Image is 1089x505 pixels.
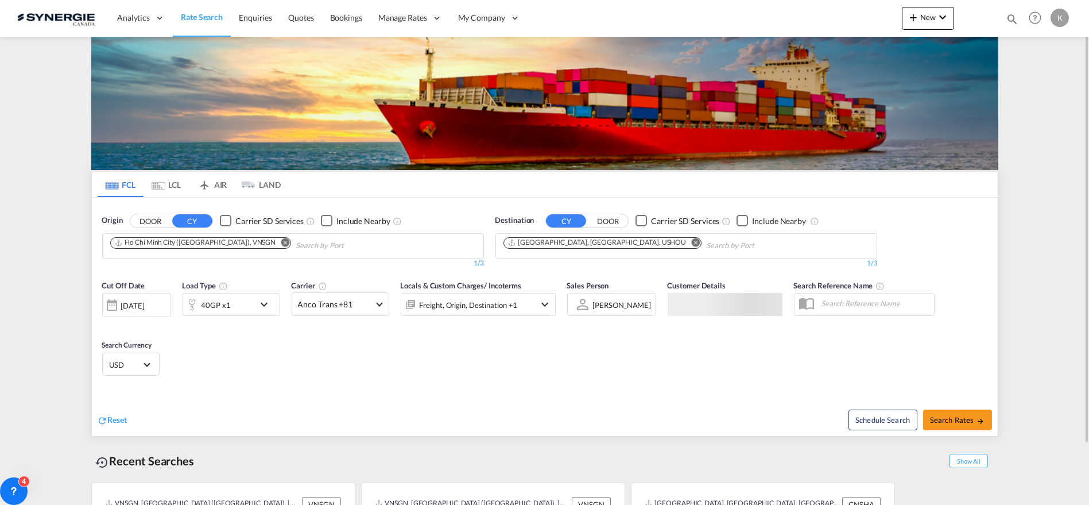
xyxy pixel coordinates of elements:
[98,415,108,426] md-icon: icon-refresh
[298,299,373,310] span: Anco Trans +81
[420,297,518,313] div: Freight Origin Destination Factory Stuffing
[393,217,402,226] md-icon: Unchecked: Ignores neighbouring ports when fetching rates.Checked : Includes neighbouring ports w...
[1006,13,1018,25] md-icon: icon-magnify
[930,415,985,425] span: Search Rates
[588,214,628,228] button: DOOR
[219,282,228,291] md-icon: icon-information-outline
[906,13,950,22] span: New
[848,410,917,430] button: Note: By default Schedule search will only considerorigin ports, destination ports and cut off da...
[378,12,427,24] span: Manage Rates
[102,341,152,349] span: Search Currency
[936,10,950,24] md-icon: icon-chevron-down
[321,215,390,227] md-checkbox: Checkbox No Ink
[288,13,313,22] span: Quotes
[668,281,726,290] span: Customer Details
[114,238,276,248] div: Ho Chi Minh City (Saigon), VNSGN
[172,214,212,228] button: CY
[296,237,405,255] input: Chips input.
[201,297,231,313] div: 40GP x1
[330,13,362,22] span: Bookings
[183,293,280,316] div: 40GP x1icon-chevron-down
[220,215,304,227] md-checkbox: Checkbox No Ink
[875,282,885,291] md-icon: Your search will be saved by the below given name
[102,316,111,331] md-datepicker: Select
[318,282,327,291] md-icon: The selected Trucker/Carrierwill be displayed in the rate results If the rates are from another f...
[108,356,153,373] md-select: Select Currency: $ USDUnited States Dollar
[98,414,127,427] div: icon-refreshReset
[976,417,985,425] md-icon: icon-arrow-right
[816,295,934,312] input: Search Reference Name
[950,454,987,468] span: Show All
[108,415,127,425] span: Reset
[292,281,327,290] span: Carrier
[401,293,556,316] div: Freight Origin Destination Factory Stuffingicon-chevron-down
[108,234,410,255] md-chips-wrap: Chips container. Use arrow keys to select chips.
[484,281,521,290] span: / Incoterms
[102,281,145,290] span: Cut Off Date
[257,298,277,311] md-icon: icon-chevron-down
[102,215,123,226] span: Origin
[1025,8,1051,29] div: Help
[336,215,390,227] div: Include Nearby
[92,198,998,436] div: OriginDOOR CY Checkbox No InkUnchecked: Search for CY (Container Yard) services for all selected ...
[102,293,171,317] div: [DATE]
[651,215,719,227] div: Carrier SD Services
[121,300,145,311] div: [DATE]
[902,7,954,30] button: icon-plus 400-fgNewicon-chevron-down
[306,217,315,226] md-icon: Unchecked: Search for CY (Container Yard) services for all selected carriers.Checked : Search for...
[110,360,142,370] span: USD
[1051,9,1069,27] div: K
[737,215,806,227] md-checkbox: Checkbox No Ink
[546,214,586,228] button: CY
[17,5,95,31] img: 1f56c880d42311ef80fc7dca854c8e59.png
[507,238,689,248] div: Press delete to remove this chip.
[96,456,110,469] md-icon: icon-backup-restore
[401,281,522,290] span: Locals & Custom Charges
[189,172,235,197] md-tab-item: AIR
[752,215,806,227] div: Include Nearby
[114,238,278,248] div: Press delete to remove this chip.
[1006,13,1018,30] div: icon-magnify
[273,238,290,249] button: Remove
[235,215,304,227] div: Carrier SD Services
[98,172,144,197] md-tab-item: FCL
[507,238,687,248] div: Houston, TX, USHOU
[635,215,719,227] md-checkbox: Checkbox No Ink
[235,172,281,197] md-tab-item: LAND
[906,10,920,24] md-icon: icon-plus 400-fg
[810,217,819,226] md-icon: Unchecked: Ignores neighbouring ports when fetching rates.Checked : Includes neighbouring ports w...
[794,281,885,290] span: Search Reference Name
[684,238,701,249] button: Remove
[722,217,731,226] md-icon: Unchecked: Search for CY (Container Yard) services for all selected carriers.Checked : Search for...
[592,296,653,313] md-select: Sales Person: Karen Mercier
[183,281,228,290] span: Load Type
[538,298,552,311] md-icon: icon-chevron-down
[91,37,998,170] img: LCL+%26+FCL+BACKGROUND.png
[144,172,189,197] md-tab-item: LCL
[706,237,815,255] input: Chips input.
[197,178,211,187] md-icon: icon-airplane
[495,259,877,268] div: 1/3
[130,214,170,228] button: DOOR
[593,300,652,310] div: [PERSON_NAME]
[502,234,820,255] md-chips-wrap: Chips container. Use arrow keys to select chips.
[495,215,534,226] span: Destination
[923,410,992,430] button: Search Ratesicon-arrow-right
[181,12,223,22] span: Rate Search
[239,13,272,22] span: Enquiries
[567,281,609,290] span: Sales Person
[91,448,199,474] div: Recent Searches
[102,259,484,268] div: 1/3
[1025,8,1045,28] span: Help
[117,12,150,24] span: Analytics
[98,172,281,197] md-pagination-wrapper: Use the left and right arrow keys to navigate between tabs
[458,12,505,24] span: My Company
